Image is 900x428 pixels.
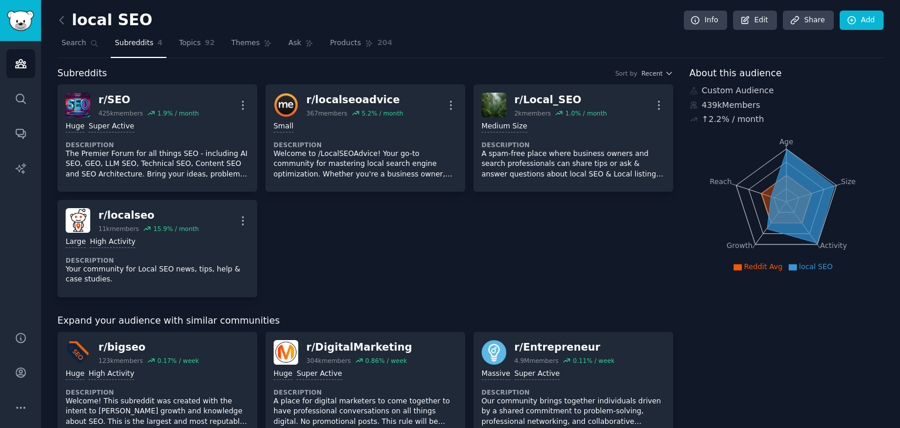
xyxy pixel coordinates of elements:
[274,93,298,117] img: localseoadvice
[57,84,257,192] a: SEOr/SEO425kmembers1.9% / monthHugeSuper ActiveDescriptionThe Premier Forum for all things SEO - ...
[306,356,351,365] div: 304k members
[227,34,277,58] a: Themes
[514,356,559,365] div: 4.9M members
[840,11,884,30] a: Add
[98,340,199,355] div: r/ bigseo
[265,84,465,192] a: localseoadvicer/localseoadvice367members5.2% / monthSmallDescriptionWelcome to /LocalSEOAdvice! Y...
[482,93,506,117] img: Local_SEO
[66,121,84,133] div: Huge
[98,208,199,223] div: r/ localseo
[306,340,412,355] div: r/ DigitalMarketing
[482,340,506,365] img: Entrepreneur
[783,11,833,30] a: Share
[88,121,134,133] div: Super Active
[157,109,199,117] div: 1.9 % / month
[326,34,396,58] a: Products204
[274,141,457,149] dt: Description
[62,38,86,49] span: Search
[514,340,615,355] div: r/ Entrepreneur
[482,149,665,180] p: A spam-free place where business owners and search professionals can share tips or ask & answer q...
[90,237,135,248] div: High Activity
[296,369,342,380] div: Super Active
[690,66,782,81] span: About this audience
[274,396,457,427] p: A place for digital marketers to come together to have professional conversations on all things d...
[799,263,833,271] span: local SEO
[514,369,560,380] div: Super Active
[306,93,403,107] div: r/ localseoadvice
[482,141,665,149] dt: Description
[274,388,457,396] dt: Description
[274,369,292,380] div: Huge
[231,38,260,49] span: Themes
[7,11,34,31] img: GummySearch logo
[615,69,637,77] div: Sort by
[66,340,90,365] img: bigseo
[514,109,551,117] div: 2k members
[66,256,249,264] dt: Description
[473,84,673,192] a: Local_SEOr/Local_SEO2kmembers1.0% / monthMedium SizeDescriptionA spam-free place where business o...
[779,138,793,146] tspan: Age
[66,369,84,380] div: Huge
[482,121,527,133] div: Medium Size
[288,38,301,49] span: Ask
[284,34,318,58] a: Ask
[684,11,727,30] a: Info
[710,177,732,185] tspan: Reach
[690,84,884,97] div: Custom Audience
[98,225,139,233] div: 11k members
[642,69,673,77] button: Recent
[66,149,249,180] p: The Premier Forum for all things SEO - including AI SEO, GEO, LLM SEO, Technical SEO, Content SEO...
[274,149,457,180] p: Welcome to /LocalSEOAdvice! Your go-to community for mastering local search engine optimization. ...
[88,369,134,380] div: High Activity
[482,369,510,380] div: Massive
[154,225,199,233] div: 15.9 % / month
[98,109,143,117] div: 425k members
[66,237,86,248] div: Large
[179,38,200,49] span: Topics
[57,314,279,328] span: Expand your audience with similar communities
[57,34,103,58] a: Search
[157,356,199,365] div: 0.17 % / week
[115,38,154,49] span: Subreddits
[66,141,249,149] dt: Description
[306,109,347,117] div: 367 members
[57,11,152,30] h2: local SEO
[66,396,249,427] p: Welcome! This subreddit was created with the intent to [PERSON_NAME] growth and knowledge about S...
[642,69,663,77] span: Recent
[690,99,884,111] div: 439k Members
[66,93,90,117] img: SEO
[57,200,257,297] a: localseor/localseo11kmembers15.9% / monthLargeHigh ActivityDescriptionYour community for Local SE...
[727,242,752,250] tspan: Growth
[66,264,249,285] p: Your community for Local SEO news, tips, help & case studies.
[514,93,607,107] div: r/ Local_SEO
[111,34,166,58] a: Subreddits4
[702,113,764,125] div: ↑ 2.2 % / month
[330,38,361,49] span: Products
[175,34,219,58] a: Topics92
[158,38,163,49] span: 4
[482,396,665,427] p: Our community brings together individuals driven by a shared commitment to problem-solving, profe...
[274,340,298,365] img: DigitalMarketing
[274,121,294,133] div: Small
[482,388,665,396] dt: Description
[841,177,855,185] tspan: Size
[362,109,403,117] div: 5.2 % / month
[66,208,90,233] img: localseo
[573,356,615,365] div: 0.11 % / week
[98,93,199,107] div: r/ SEO
[365,356,407,365] div: 0.86 % / week
[377,38,393,49] span: 204
[205,38,215,49] span: 92
[565,109,607,117] div: 1.0 % / month
[57,66,107,81] span: Subreddits
[66,388,249,396] dt: Description
[744,263,783,271] span: Reddit Avg
[98,356,143,365] div: 123k members
[733,11,777,30] a: Edit
[820,242,847,250] tspan: Activity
